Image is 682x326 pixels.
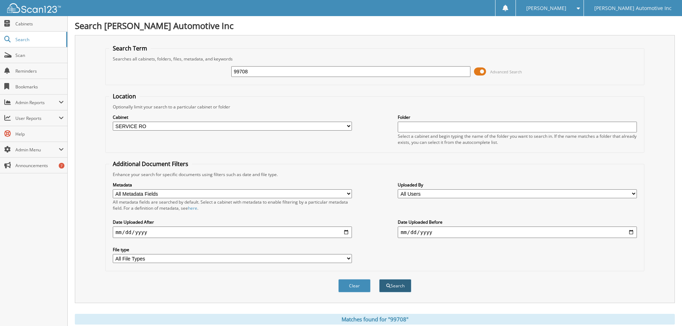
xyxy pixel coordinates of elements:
[398,219,637,225] label: Date Uploaded Before
[15,84,64,90] span: Bookmarks
[113,182,352,188] label: Metadata
[188,205,197,211] a: here
[15,68,64,74] span: Reminders
[15,115,59,121] span: User Reports
[113,114,352,120] label: Cabinet
[113,219,352,225] label: Date Uploaded After
[338,279,371,292] button: Clear
[594,6,672,10] span: [PERSON_NAME] Automotive Inc
[526,6,566,10] span: [PERSON_NAME]
[15,37,63,43] span: Search
[75,20,675,31] h1: Search [PERSON_NAME] Automotive Inc
[109,160,192,168] legend: Additional Document Filters
[15,99,59,106] span: Admin Reports
[113,247,352,253] label: File type
[15,52,64,58] span: Scan
[59,163,64,169] div: 7
[15,162,64,169] span: Announcements
[398,114,637,120] label: Folder
[398,227,637,238] input: end
[15,21,64,27] span: Cabinets
[398,133,637,145] div: Select a cabinet and begin typing the name of the folder you want to search in. If the name match...
[7,3,61,13] img: scan123-logo-white.svg
[379,279,411,292] button: Search
[113,227,352,238] input: start
[109,44,151,52] legend: Search Term
[109,171,640,177] div: Enhance your search for specific documents using filters such as date and file type.
[646,292,682,326] iframe: Chat Widget
[109,92,140,100] legend: Location
[15,147,59,153] span: Admin Menu
[109,56,640,62] div: Searches all cabinets, folders, files, metadata, and keywords
[490,69,522,74] span: Advanced Search
[398,182,637,188] label: Uploaded By
[113,199,352,211] div: All metadata fields are searched by default. Select a cabinet with metadata to enable filtering b...
[15,131,64,137] span: Help
[75,314,675,325] div: Matches found for "99708"
[109,104,640,110] div: Optionally limit your search to a particular cabinet or folder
